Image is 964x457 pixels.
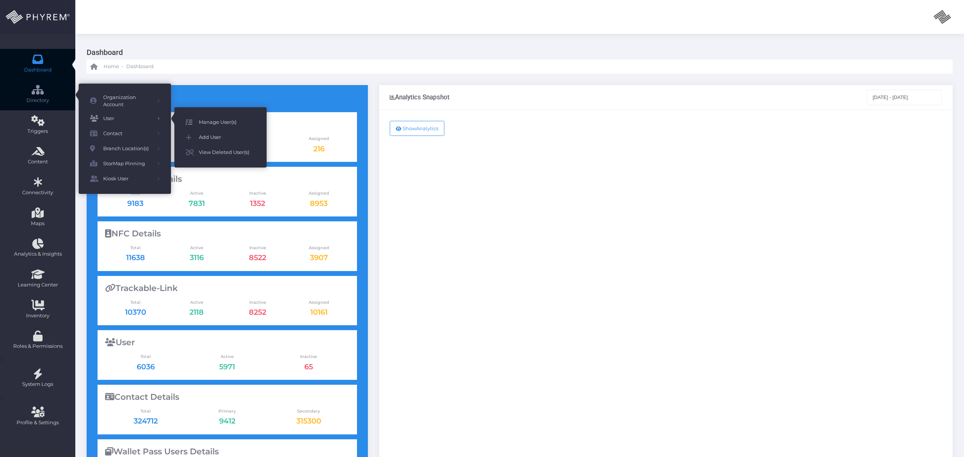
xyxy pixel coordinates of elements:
span: Dashboard [126,63,154,70]
span: Assigned [288,136,349,142]
span: Analytics & Insights [5,250,70,258]
a: View Deleted User(s) [174,145,267,160]
span: Show [403,125,416,131]
a: User [79,111,171,126]
a: 7831 [189,199,205,208]
span: Active [166,245,227,251]
a: 1352 [250,199,265,208]
a: 10161 [310,308,328,317]
a: 3116 [190,253,204,262]
span: Total [105,353,186,360]
a: 8522 [249,253,266,262]
span: Total [105,299,166,306]
span: Kiosk User [103,174,152,184]
button: ShowAnalytics [390,121,444,136]
span: Roles & Permissions [5,343,70,350]
span: Active [186,353,268,360]
div: Wallet Pass Users Details [105,447,349,457]
a: Dashboard [126,59,154,74]
span: Inactive [268,353,350,360]
a: Manage User(s) [174,115,267,130]
a: 9183 [127,199,143,208]
span: Manage User(s) [199,117,255,127]
span: Branch Location(s) [103,144,152,154]
a: 315300 [296,416,321,425]
span: Profile & Settings [17,419,59,427]
span: Maps [31,220,44,227]
span: Assigned [288,245,349,251]
span: Active [166,190,227,197]
a: Kiosk User [79,171,171,186]
a: 324712 [134,416,158,425]
a: Branch Location(s) [79,141,171,156]
span: User [103,114,152,123]
span: Add User [199,133,255,142]
input: Select Date Range [867,90,942,105]
span: Inactive [227,190,288,197]
span: Total [105,245,166,251]
a: 10370 [125,308,146,317]
a: Contact [79,126,171,141]
div: NFC Details [105,229,349,239]
a: 6036 [137,362,155,371]
span: Learning Center [5,281,70,289]
li: - [120,63,125,70]
a: Add User [174,130,267,145]
div: Trackable-Link [105,283,349,293]
span: Organization Account [103,94,152,108]
span: Triggers [5,128,70,135]
a: 8252 [249,308,266,317]
a: 216 [313,144,325,153]
span: Home [104,63,119,70]
a: 11638 [126,253,145,262]
div: Analytics Snapshot [390,93,450,101]
a: Organization Account [79,91,171,111]
a: 9412 [219,416,235,425]
span: System Logs [5,381,70,388]
span: Primary [186,408,268,414]
div: Contact Details [105,392,349,402]
span: Dashboard [24,66,52,74]
a: Home [90,59,119,74]
a: 2118 [189,308,204,317]
span: Active [166,299,227,306]
span: Connectivity [5,189,70,197]
a: 65 [304,362,313,371]
span: Assigned [288,190,349,197]
a: 5971 [219,362,235,371]
span: Inactive [227,245,288,251]
span: Secondary [268,408,350,414]
span: View Deleted User(s) [199,148,255,157]
a: StorMap Pinning [79,156,171,171]
span: Inventory [5,312,70,320]
span: Total [105,408,186,414]
span: Contact [103,129,152,139]
div: User [105,338,349,347]
span: Directory [5,97,70,104]
a: 8953 [310,199,328,208]
span: StorMap Pinning [103,159,152,169]
a: 3907 [310,253,328,262]
span: Content [5,158,70,166]
span: Assigned [288,299,349,306]
span: Inactive [227,299,288,306]
div: QR-Code Details [105,174,349,184]
h3: Dashboard [87,45,947,59]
